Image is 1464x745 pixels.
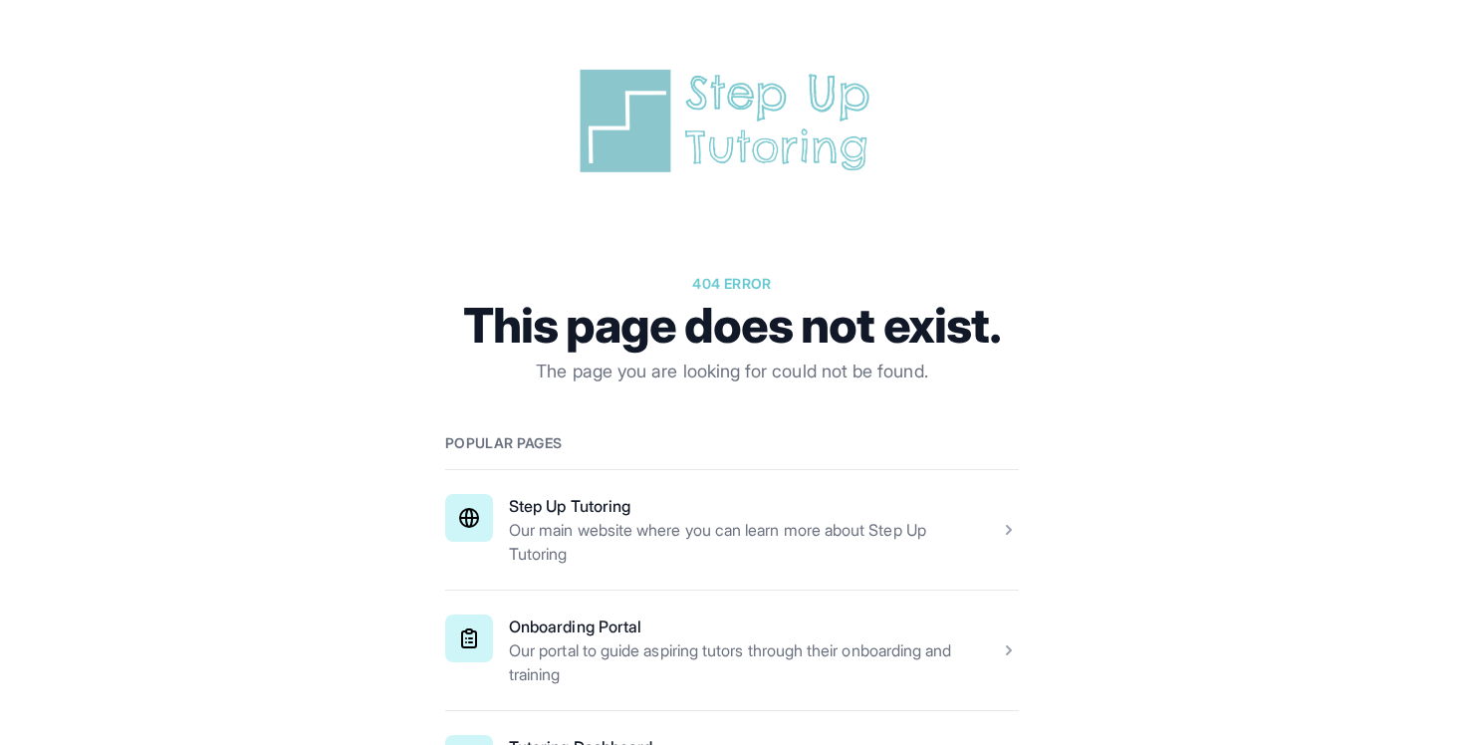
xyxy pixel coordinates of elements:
h2: Popular pages [445,433,1019,453]
a: Step Up Tutoring [509,496,630,516]
h1: This page does not exist. [445,302,1019,350]
p: The page you are looking for could not be found. [445,358,1019,385]
a: Onboarding Portal [509,617,641,636]
p: 404 error [445,274,1019,294]
img: Step Up Tutoring horizontal logo [573,64,891,178]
